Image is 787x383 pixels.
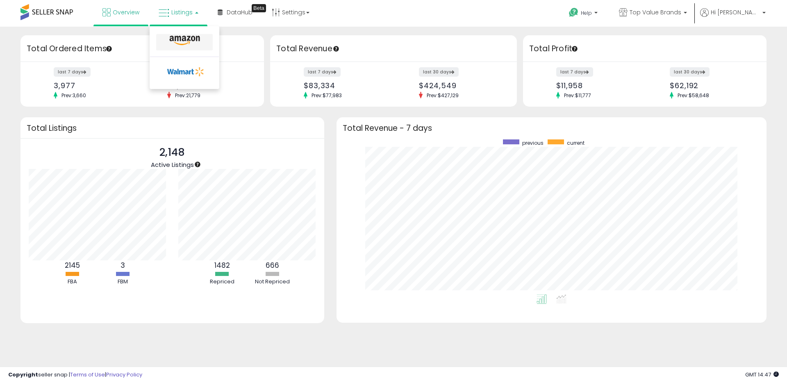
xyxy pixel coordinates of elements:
[567,139,585,146] span: current
[48,278,97,286] div: FBA
[27,125,318,131] h3: Total Listings
[248,278,297,286] div: Not Repriced
[343,125,760,131] h3: Total Revenue - 7 days
[65,260,80,270] b: 2145
[670,81,752,90] div: $62,192
[419,67,459,77] label: last 30 days
[304,81,387,90] div: $83,334
[121,260,125,270] b: 3
[151,160,194,169] span: Active Listings
[57,92,90,99] span: Prev: 3,660
[571,45,578,52] div: Tooltip anchor
[198,278,247,286] div: Repriced
[54,67,91,77] label: last 7 days
[171,8,193,16] span: Listings
[673,92,713,99] span: Prev: $58,648
[711,8,760,16] span: Hi [PERSON_NAME]
[556,67,593,77] label: last 7 days
[670,67,710,77] label: last 30 days
[556,81,639,90] div: $11,958
[332,45,340,52] div: Tooltip anchor
[171,92,205,99] span: Prev: 21,779
[167,81,250,90] div: 20,701
[105,45,113,52] div: Tooltip anchor
[522,139,544,146] span: previous
[266,260,279,270] b: 666
[54,81,136,90] div: 3,977
[304,67,341,77] label: last 7 days
[113,8,139,16] span: Overview
[194,161,201,168] div: Tooltip anchor
[529,43,760,55] h3: Total Profit
[214,260,230,270] b: 1482
[581,9,592,16] span: Help
[630,8,681,16] span: Top Value Brands
[569,7,579,18] i: Get Help
[560,92,595,99] span: Prev: $11,777
[700,8,766,27] a: Hi [PERSON_NAME]
[151,145,194,160] p: 2,148
[307,92,346,99] span: Prev: $77,983
[423,92,463,99] span: Prev: $427,129
[98,278,147,286] div: FBM
[419,81,503,90] div: $424,549
[276,43,511,55] h3: Total Revenue
[27,43,258,55] h3: Total Ordered Items
[252,4,266,12] div: Tooltip anchor
[227,8,252,16] span: DataHub
[562,1,606,27] a: Help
